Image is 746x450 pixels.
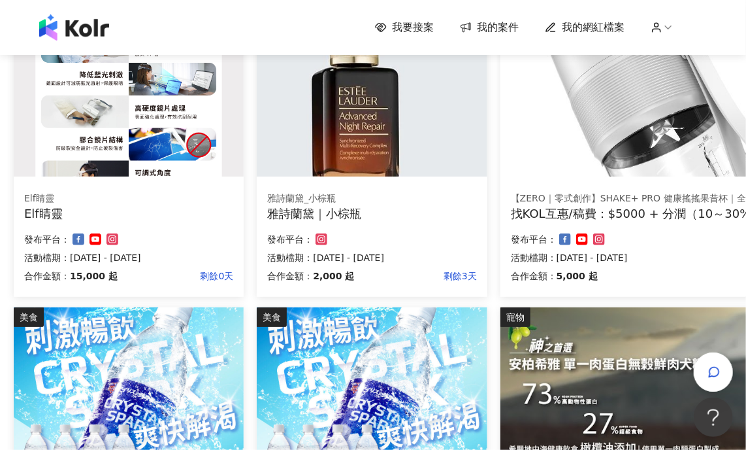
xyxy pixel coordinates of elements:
p: 剩餘3天 [355,268,477,284]
img: Elf睛靈 [14,3,244,177]
p: 合作金額： [511,268,557,284]
iframe: Help Scout Beacon - Open [694,398,733,437]
p: 15,000 起 [70,268,118,284]
p: 活動檔期：[DATE] - [DATE] [24,250,233,266]
span: 我的網紅檔案 [562,20,624,35]
p: 5,000 起 [557,268,598,284]
div: Elf睛靈 [24,205,233,222]
div: 雅詩蘭黛_小棕瓶 [267,192,476,205]
span: 我的案件 [477,20,519,35]
p: 發布平台： [511,232,557,247]
div: 美食 [14,307,44,327]
p: 發布平台： [24,232,70,247]
div: 美食 [257,307,287,327]
p: 2,000 起 [313,268,354,284]
p: 合作金額： [24,268,70,284]
img: 雅詩蘭黛｜小棕瓶 [257,3,487,177]
div: Elf睛靈 [24,192,233,205]
a: 我要接案 [375,20,434,35]
p: 合作金額： [267,268,313,284]
div: 寵物 [500,307,530,327]
a: 我的網紅檔案 [545,20,624,35]
p: 發布平台： [267,232,313,247]
p: 剩餘0天 [118,268,234,284]
div: 雅詩蘭黛｜小棕瓶 [267,205,476,222]
a: 我的案件 [460,20,519,35]
p: 活動檔期：[DATE] - [DATE] [267,250,476,266]
span: 我要接案 [392,20,434,35]
img: logo [39,14,109,41]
